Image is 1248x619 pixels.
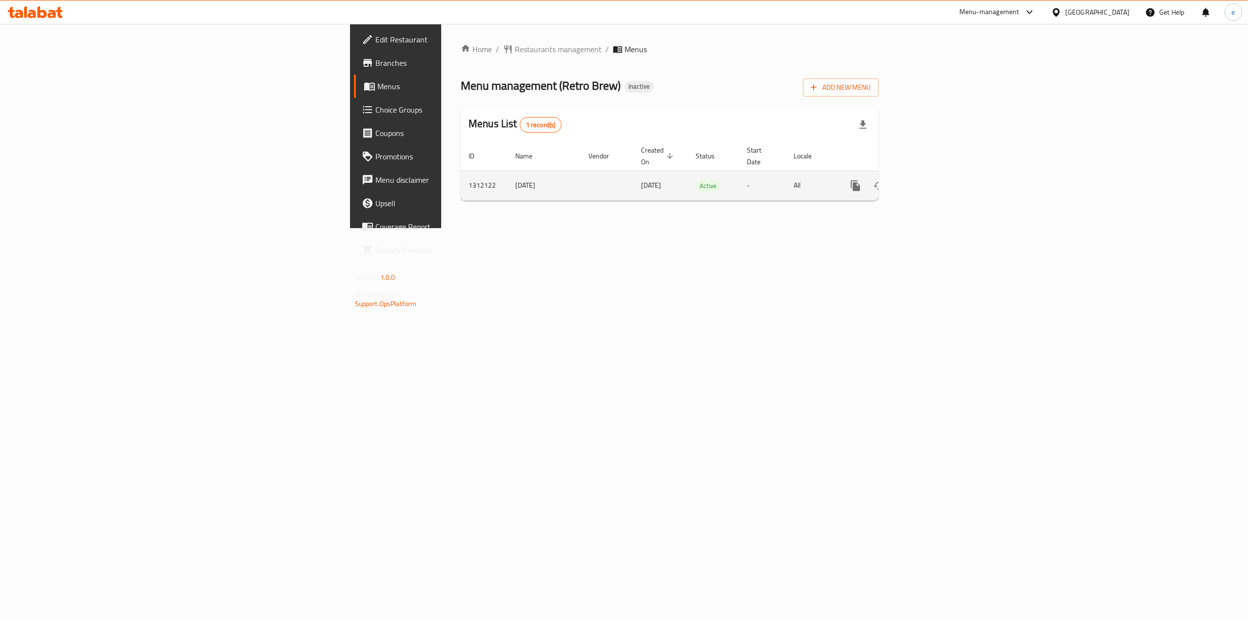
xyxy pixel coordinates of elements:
a: Upsell [354,192,559,215]
td: - [739,171,786,200]
span: 1 record(s) [520,120,562,130]
span: Branches [375,57,551,69]
span: Created On [641,144,676,168]
span: Menus [377,80,551,92]
table: enhanced table [461,141,945,201]
a: Grocery Checklist [354,238,559,262]
div: Menu-management [959,6,1019,18]
span: Version: [355,271,379,284]
nav: breadcrumb [461,43,878,55]
a: Branches [354,51,559,75]
span: Get support on: [355,288,400,300]
span: ID [468,150,487,162]
th: Actions [836,141,945,171]
h2: Menus List [468,116,562,133]
button: more [844,174,867,197]
span: Coverage Report [375,221,551,232]
div: Export file [851,113,875,136]
span: Vendor [588,150,622,162]
div: Inactive [624,81,654,93]
span: [DATE] [641,179,661,192]
a: Support.OpsPlatform [355,297,417,310]
li: / [605,43,609,55]
a: Promotions [354,145,559,168]
span: Add New Menu [811,81,871,94]
span: Coupons [375,127,551,139]
span: Status [696,150,727,162]
a: Choice Groups [354,98,559,121]
span: Promotions [375,151,551,162]
span: Active [696,180,721,192]
a: Coupons [354,121,559,145]
span: 1.0.0 [380,271,395,284]
a: Menu disclaimer [354,168,559,192]
span: e [1231,7,1235,18]
div: Total records count [520,117,562,133]
button: Change Status [867,174,891,197]
div: [GEOGRAPHIC_DATA] [1065,7,1130,18]
span: Menus [624,43,647,55]
span: Locale [794,150,824,162]
a: Coverage Report [354,215,559,238]
span: Choice Groups [375,104,551,116]
a: Menus [354,75,559,98]
span: Upsell [375,197,551,209]
span: Name [515,150,545,162]
span: Menu disclaimer [375,174,551,186]
span: Edit Restaurant [375,34,551,45]
a: Edit Restaurant [354,28,559,51]
button: Add New Menu [803,78,878,97]
span: Inactive [624,82,654,91]
span: Start Date [747,144,774,168]
span: Grocery Checklist [375,244,551,256]
td: All [786,171,836,200]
